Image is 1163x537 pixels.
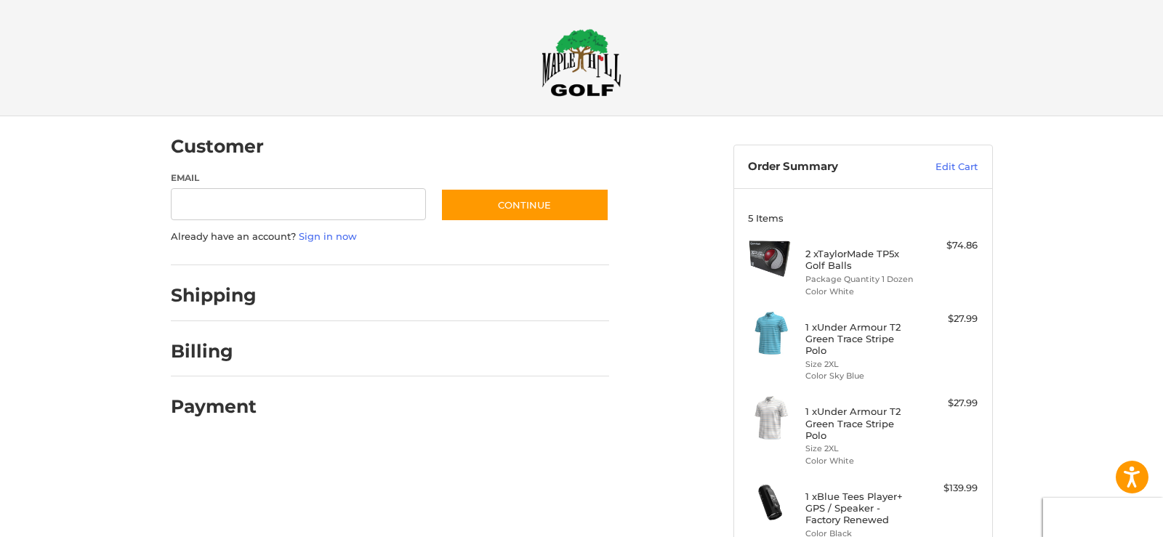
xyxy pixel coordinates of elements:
button: Continue [440,188,609,222]
div: $139.99 [920,481,978,496]
h2: Customer [171,135,264,158]
h4: 1 x Under Armour T2 Green Trace Stripe Polo [805,321,917,357]
label: Email [171,171,427,185]
li: Color White [805,455,917,467]
h4: 1 x Under Armour T2 Green Trace Stripe Polo [805,405,917,441]
li: Color White [805,286,917,298]
h4: 2 x TaylorMade TP5x Golf Balls [805,248,917,272]
h2: Billing [171,340,256,363]
h3: 5 Items [748,212,978,224]
li: Size 2XL [805,443,917,455]
img: Maple Hill Golf [542,28,621,97]
h4: 1 x Blue Tees Player+ GPS / Speaker - Factory Renewed [805,490,917,526]
a: Sign in now [299,230,357,242]
li: Color Sky Blue [805,370,917,382]
div: $27.99 [920,396,978,411]
li: Size 2XL [805,358,917,371]
div: $27.99 [920,312,978,326]
p: Already have an account? [171,230,609,244]
li: Package Quantity 1 Dozen [805,273,917,286]
h2: Shipping [171,284,257,307]
h2: Payment [171,395,257,418]
iframe: Google Customer Reviews [1043,498,1163,537]
div: $74.86 [920,238,978,253]
a: Edit Cart [904,160,978,174]
h3: Order Summary [748,160,904,174]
